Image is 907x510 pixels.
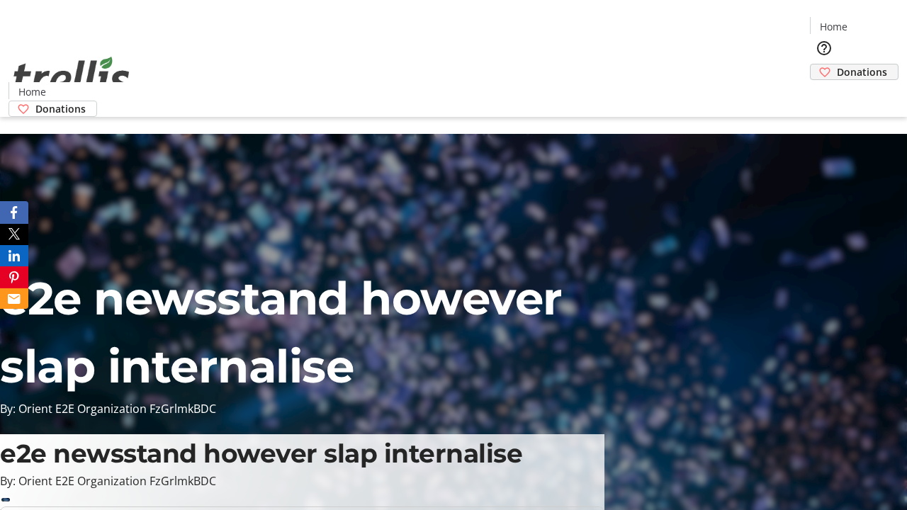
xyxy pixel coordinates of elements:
[820,19,847,34] span: Home
[9,41,135,112] img: Orient E2E Organization FzGrlmkBDC's Logo
[35,101,86,116] span: Donations
[18,84,46,99] span: Home
[810,64,898,80] a: Donations
[9,84,55,99] a: Home
[810,34,838,62] button: Help
[810,80,838,108] button: Cart
[811,19,856,34] a: Home
[837,64,887,79] span: Donations
[9,101,97,117] a: Donations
